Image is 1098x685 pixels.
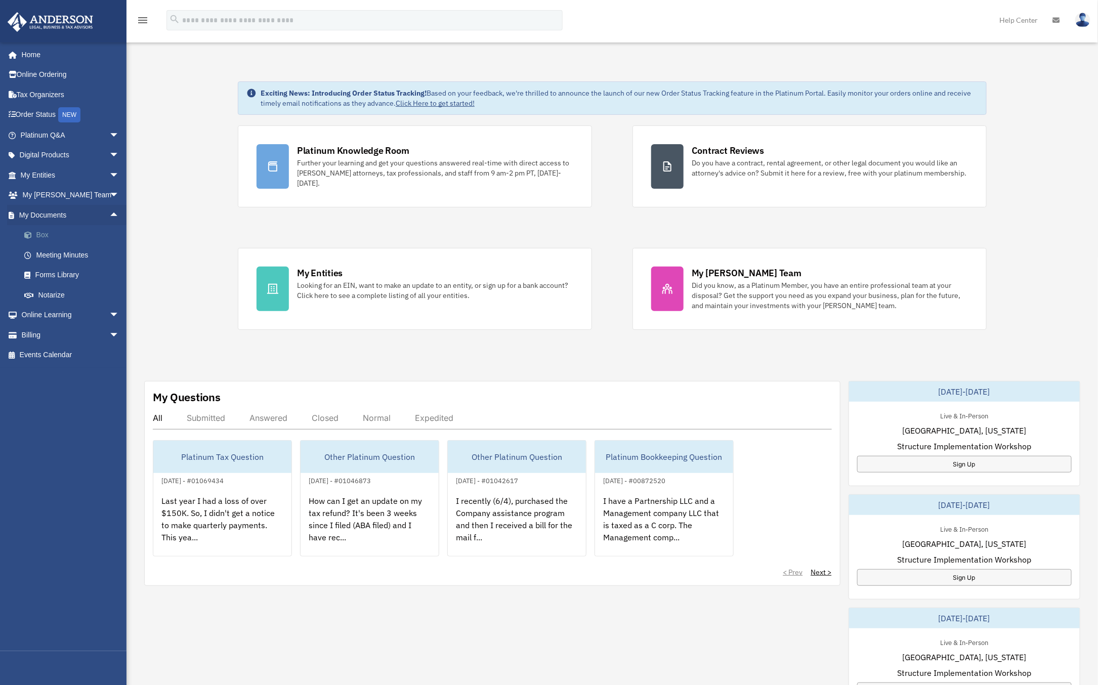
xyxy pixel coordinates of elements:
div: [DATE] - #01042617 [448,475,526,485]
a: Platinum Q&Aarrow_drop_down [7,125,135,145]
a: Contract Reviews Do you have a contract, rental agreement, or other legal document you would like... [632,125,987,207]
a: Sign Up [857,456,1072,473]
span: arrow_drop_down [109,305,130,326]
a: Forms Library [14,265,135,285]
a: Tax Organizers [7,84,135,105]
i: search [169,14,180,25]
div: I recently (6/4), purchased the Company assistance program and then I received a bill for the mai... [448,487,586,566]
div: Platinum Tax Question [153,441,291,473]
span: Structure Implementation Workshop [897,667,1031,679]
div: Further your learning and get your questions answered real-time with direct access to [PERSON_NAM... [297,158,573,188]
span: arrow_drop_down [109,165,130,186]
a: Notarize [14,285,135,305]
div: Based on your feedback, we're thrilled to announce the launch of our new Order Status Tracking fe... [261,88,978,108]
div: My Questions [153,390,221,405]
div: [DATE] - #01069434 [153,475,232,485]
a: My [PERSON_NAME] Team Did you know, as a Platinum Member, you have an entire professional team at... [632,248,987,330]
a: Meeting Minutes [14,245,135,265]
a: My Entities Looking for an EIN, want to make an update to an entity, or sign up for a bank accoun... [238,248,592,330]
div: Do you have a contract, rental agreement, or other legal document you would like an attorney's ad... [692,158,968,178]
a: Home [7,45,130,65]
a: My Documentsarrow_drop_up [7,205,135,225]
div: Platinum Bookkeeping Question [595,441,733,473]
a: Sign Up [857,569,1072,586]
a: Events Calendar [7,345,135,365]
span: Structure Implementation Workshop [897,553,1031,566]
div: Expedited [415,413,453,423]
img: Anderson Advisors Platinum Portal [5,12,96,32]
div: Live & In-Person [932,523,996,534]
div: I have a Partnership LLC and a Management company LLC that is taxed as a C corp. The Management c... [595,487,733,566]
div: Live & In-Person [932,636,996,647]
div: Contract Reviews [692,144,764,157]
span: arrow_drop_up [109,205,130,226]
div: All [153,413,162,423]
a: Order StatusNEW [7,105,135,125]
div: Last year I had a loss of over $150K. So, I didn't get a notice to make quarterly payments. This ... [153,487,291,566]
span: [GEOGRAPHIC_DATA], [US_STATE] [902,651,1026,663]
a: Online Ordering [7,65,135,85]
a: Platinum Tax Question[DATE] - #01069434Last year I had a loss of over $150K. So, I didn't get a n... [153,440,292,556]
span: arrow_drop_down [109,125,130,146]
div: [DATE]-[DATE] [849,608,1080,628]
span: arrow_drop_down [109,145,130,166]
a: Platinum Knowledge Room Further your learning and get your questions answered real-time with dire... [238,125,592,207]
img: User Pic [1075,13,1090,27]
a: My [PERSON_NAME] Teamarrow_drop_down [7,185,135,205]
div: Normal [363,413,391,423]
div: My [PERSON_NAME] Team [692,267,801,279]
a: Box [14,225,135,245]
span: [GEOGRAPHIC_DATA], [US_STATE] [902,538,1026,550]
strong: Exciting News: Introducing Order Status Tracking! [261,89,427,98]
div: My Entities [297,267,343,279]
a: Digital Productsarrow_drop_down [7,145,135,165]
div: How can I get an update on my tax refund? It's been 3 weeks since I filed (ABA filed) and I have ... [301,487,439,566]
a: Platinum Bookkeeping Question[DATE] - #00872520I have a Partnership LLC and a Management company ... [595,440,734,556]
div: Looking for an EIN, want to make an update to an entity, or sign up for a bank account? Click her... [297,280,573,301]
a: Click Here to get started! [396,99,475,108]
div: Submitted [187,413,225,423]
div: Live & In-Person [932,410,996,420]
div: Answered [249,413,287,423]
div: Platinum Knowledge Room [297,144,409,157]
a: menu [137,18,149,26]
div: [DATE] - #01046873 [301,475,379,485]
div: [DATE]-[DATE] [849,495,1080,515]
div: Did you know, as a Platinum Member, you have an entire professional team at your disposal? Get th... [692,280,968,311]
div: [DATE] - #00872520 [595,475,673,485]
div: Other Platinum Question [301,441,439,473]
span: arrow_drop_down [109,185,130,206]
a: Other Platinum Question[DATE] - #01046873How can I get an update on my tax refund? It's been 3 we... [300,440,439,556]
div: Other Platinum Question [448,441,586,473]
div: Closed [312,413,339,423]
a: My Entitiesarrow_drop_down [7,165,135,185]
a: Other Platinum Question[DATE] - #01042617I recently (6/4), purchased the Company assistance progr... [447,440,586,556]
span: arrow_drop_down [109,325,130,346]
span: [GEOGRAPHIC_DATA], [US_STATE] [902,424,1026,437]
i: menu [137,14,149,26]
a: Billingarrow_drop_down [7,325,135,345]
span: Structure Implementation Workshop [897,440,1031,452]
a: Online Learningarrow_drop_down [7,305,135,325]
div: [DATE]-[DATE] [849,381,1080,402]
a: Next > [811,567,832,577]
div: NEW [58,107,80,122]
